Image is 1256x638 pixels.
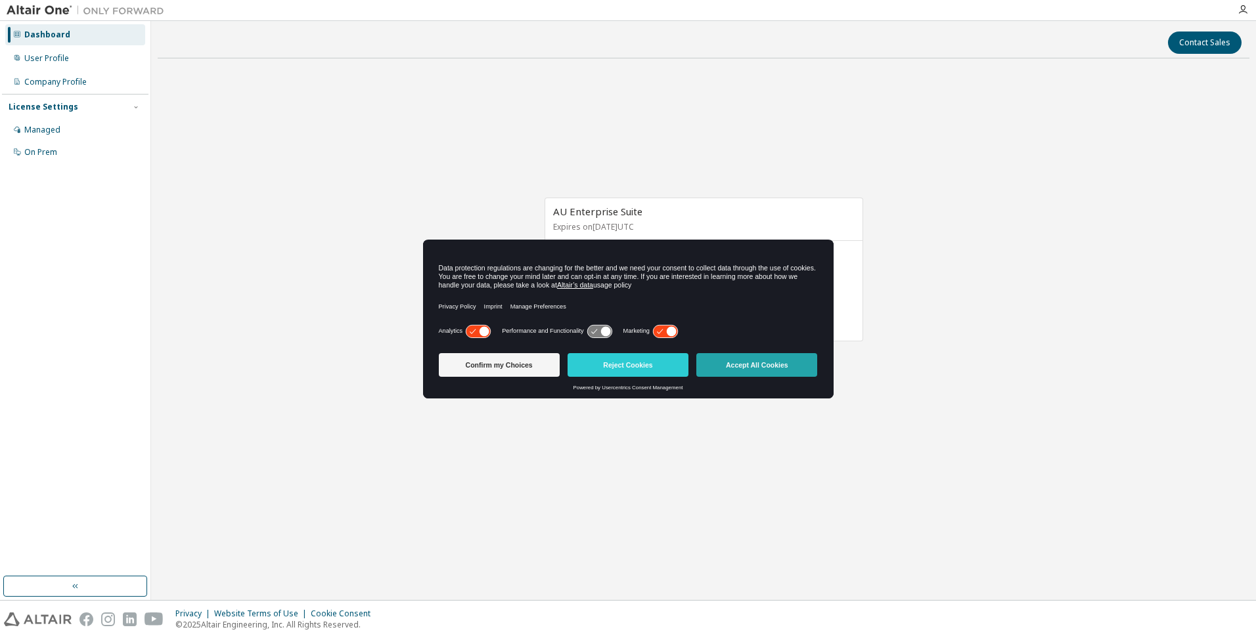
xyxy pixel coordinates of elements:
div: Dashboard [24,30,70,40]
div: Company Profile [24,77,87,87]
img: youtube.svg [145,612,164,626]
div: User Profile [24,53,69,64]
img: facebook.svg [79,612,93,626]
p: Expires on [DATE] UTC [553,221,851,232]
div: Managed [24,125,60,135]
img: linkedin.svg [123,612,137,626]
div: On Prem [24,147,57,158]
div: License Settings [9,102,78,112]
img: instagram.svg [101,612,115,626]
span: AU Enterprise Suite [553,205,642,218]
div: Privacy [175,608,214,619]
img: altair_logo.svg [4,612,72,626]
img: Altair One [7,4,171,17]
button: Contact Sales [1168,32,1242,54]
p: © 2025 Altair Engineering, Inc. All Rights Reserved. [175,619,378,630]
div: Cookie Consent [311,608,378,619]
div: Website Terms of Use [214,608,311,619]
